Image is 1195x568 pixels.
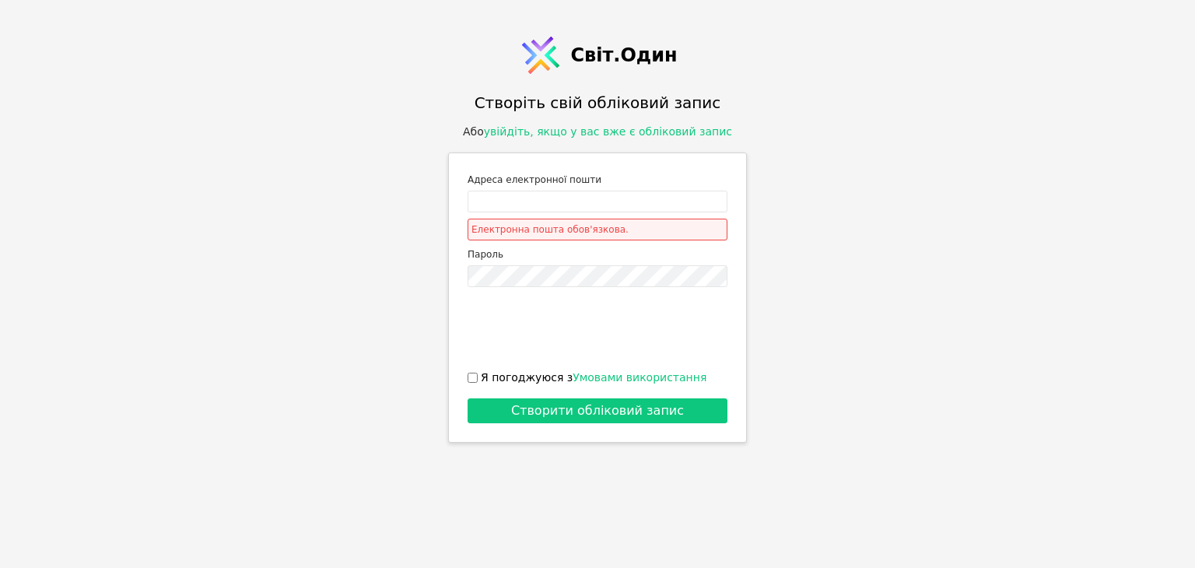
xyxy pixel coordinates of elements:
[484,125,732,138] a: увійдіть, якщо у вас вже є обліковий запис
[573,371,706,384] a: Умовами використання
[468,249,503,260] font: Пароль
[468,174,601,185] font: Адреса електронної пошти
[475,93,721,112] font: Створіть свій обліковий запис
[468,373,478,383] input: Я погоджуюся зУмовами використання
[463,125,484,138] font: Або
[471,224,629,235] font: Електронна пошта обов'язкова.
[517,32,677,79] a: Світ.Один
[481,371,573,384] font: Я погоджуюся з
[468,398,727,423] button: Створити обліковий запис
[570,44,677,66] font: Світ.Один
[468,265,727,287] input: Пароль
[511,403,684,418] font: Створити обліковий запис
[479,300,716,360] iframe: реКАПЧА
[468,191,727,212] input: Адреса електронної пошти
